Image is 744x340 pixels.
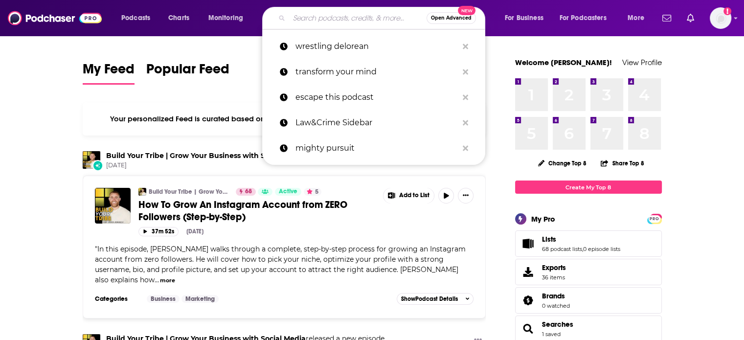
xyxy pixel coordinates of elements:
[95,245,466,284] span: In this episode, [PERSON_NAME] walks through a complete, step-by-step process for growing an Inst...
[95,188,131,224] img: How To Grow An Instagram Account from ZERO Followers (Step-by-Step)
[245,187,252,197] span: 68
[397,293,474,305] button: ShowPodcast Details
[83,151,100,169] img: Build Your Tribe | Grow Your Business with Social Media
[542,235,556,244] span: Lists
[289,10,427,26] input: Search podcasts, credits, & more...
[271,7,495,29] div: Search podcasts, credits, & more...
[262,110,485,136] a: Law&Crime Sidebar
[106,151,306,160] a: Build Your Tribe | Grow Your Business with Social Media
[83,61,135,83] span: My Feed
[401,295,458,302] span: Show Podcast Details
[683,10,698,26] a: Show notifications dropdown
[583,246,620,252] a: 0 episode lists
[649,215,660,222] a: PRO
[710,7,731,29] img: User Profile
[582,246,583,252] span: ,
[181,295,219,303] a: Marketing
[628,11,644,25] span: More
[121,11,150,25] span: Podcasts
[162,10,195,26] a: Charts
[458,188,473,204] button: Show More Button
[295,136,458,161] p: mighty pursuit
[95,245,466,284] span: "
[262,59,485,85] a: transform your mind
[542,292,565,300] span: Brands
[236,188,256,196] a: 68
[138,188,146,196] img: Build Your Tribe | Grow Your Business with Social Media
[106,151,384,160] h3: released a new episode
[498,10,556,26] button: open menu
[542,292,570,300] a: Brands
[83,102,486,136] div: Your personalized Feed is curated based on the Podcasts, Creators, Users, and Lists that you Follow.
[160,276,175,285] button: more
[519,265,538,279] span: Exports
[710,7,731,29] button: Show profile menu
[155,275,159,284] span: ...
[542,274,566,281] span: 36 items
[279,187,297,197] span: Active
[149,188,229,196] a: Build Your Tribe | Grow Your Business with Social Media
[95,295,139,303] h3: Categories
[262,34,485,59] a: wrestling delorean
[519,237,538,250] a: Lists
[519,294,538,307] a: Brands
[515,287,662,314] span: Brands
[138,227,179,236] button: 37m 52s
[515,259,662,285] a: Exports
[168,11,189,25] span: Charts
[519,322,538,336] a: Searches
[542,263,566,272] span: Exports
[649,215,660,223] span: PRO
[275,188,301,196] a: Active
[383,188,434,204] button: Show More Button
[710,7,731,29] span: Logged in as NickG
[295,110,458,136] p: Law&Crime Sidebar
[553,10,621,26] button: open menu
[146,61,229,85] a: Popular Feed
[146,61,229,83] span: Popular Feed
[505,11,543,25] span: For Business
[8,9,102,27] img: Podchaser - Follow, Share and Rate Podcasts
[399,192,429,199] span: Add to List
[114,10,163,26] button: open menu
[262,85,485,110] a: escape this podcast
[515,58,612,67] a: Welcome [PERSON_NAME]!
[186,228,203,235] div: [DATE]
[621,10,656,26] button: open menu
[515,230,662,257] span: Lists
[202,10,256,26] button: open menu
[147,295,180,303] a: Business
[295,85,458,110] p: escape this podcast
[515,181,662,194] a: Create My Top 8
[208,11,243,25] span: Monitoring
[542,235,620,244] a: Lists
[658,10,675,26] a: Show notifications dropdown
[542,246,582,252] a: 68 podcast lists
[92,160,103,171] div: New Episode
[138,199,347,223] span: How To Grow An Instagram Account from ZERO Followers (Step-by-Step)
[295,34,458,59] p: wrestling delorean
[106,161,384,170] span: [DATE]
[431,16,472,21] span: Open Advanced
[723,7,731,15] svg: Add a profile image
[542,320,573,329] a: Searches
[542,331,561,338] a: 1 saved
[622,58,662,67] a: View Profile
[542,302,570,309] a: 0 watched
[83,61,135,85] a: My Feed
[138,199,376,223] a: How To Grow An Instagram Account from ZERO Followers (Step-by-Step)
[295,59,458,85] p: transform your mind
[531,214,555,224] div: My Pro
[560,11,607,25] span: For Podcasters
[427,12,476,24] button: Open AdvancedNew
[600,154,644,173] button: Share Top 8
[304,188,321,196] button: 5
[262,136,485,161] a: mighty pursuit
[458,6,475,15] span: New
